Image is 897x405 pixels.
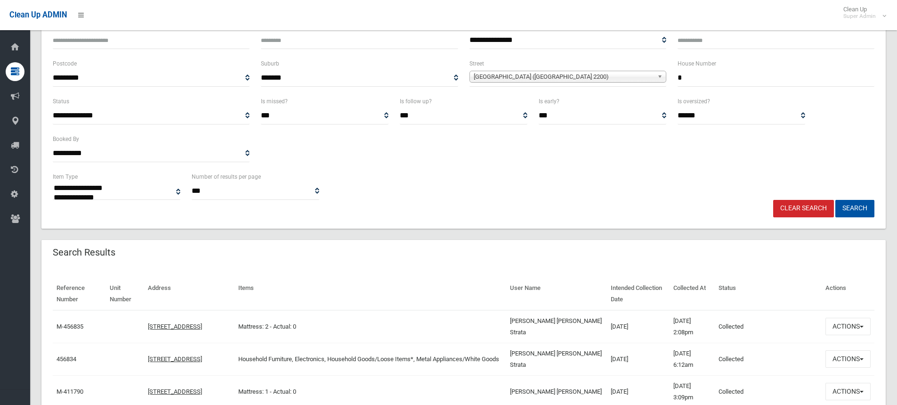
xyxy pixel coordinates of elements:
td: Household Furniture, Electronics, Household Goods/Loose Items*, Metal Appliances/White Goods [234,343,506,375]
label: Is follow up? [400,96,432,107]
button: Search [835,200,874,217]
th: Unit Number [106,278,144,310]
a: [STREET_ADDRESS] [148,388,202,395]
th: Intended Collection Date [607,278,670,310]
th: Items [234,278,506,310]
a: Clear Search [773,200,834,217]
td: Collected [715,310,822,343]
th: Actions [822,278,874,310]
th: Collected At [670,278,715,310]
small: Super Admin [843,13,876,20]
button: Actions [825,383,871,400]
span: [GEOGRAPHIC_DATA] ([GEOGRAPHIC_DATA] 2200) [474,71,654,83]
td: [DATE] [607,310,670,343]
span: Clean Up [839,6,885,20]
th: Address [144,278,234,310]
a: M-411790 [57,388,83,395]
td: [DATE] 6:12am [670,343,715,375]
th: Status [715,278,822,310]
label: Number of results per page [192,172,261,182]
label: Suburb [261,58,279,69]
td: [PERSON_NAME] [PERSON_NAME] Strata [506,310,607,343]
td: [PERSON_NAME] [PERSON_NAME] Strata [506,343,607,375]
th: User Name [506,278,607,310]
a: M-456835 [57,323,83,330]
label: Is missed? [261,96,288,107]
label: Postcode [53,58,77,69]
th: Reference Number [53,278,106,310]
span: Clean Up ADMIN [9,10,67,19]
td: Collected [715,343,822,375]
a: [STREET_ADDRESS] [148,355,202,363]
button: Actions [825,350,871,368]
label: Street [469,58,484,69]
button: Actions [825,318,871,335]
label: Item Type [53,172,78,182]
a: [STREET_ADDRESS] [148,323,202,330]
a: 456834 [57,355,76,363]
td: [DATE] 2:08pm [670,310,715,343]
label: House Number [678,58,716,69]
td: [DATE] [607,343,670,375]
label: Is oversized? [678,96,710,107]
label: Is early? [539,96,559,107]
header: Search Results [41,243,127,262]
label: Status [53,96,69,107]
td: Mattress: 2 - Actual: 0 [234,310,506,343]
label: Booked By [53,134,79,144]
